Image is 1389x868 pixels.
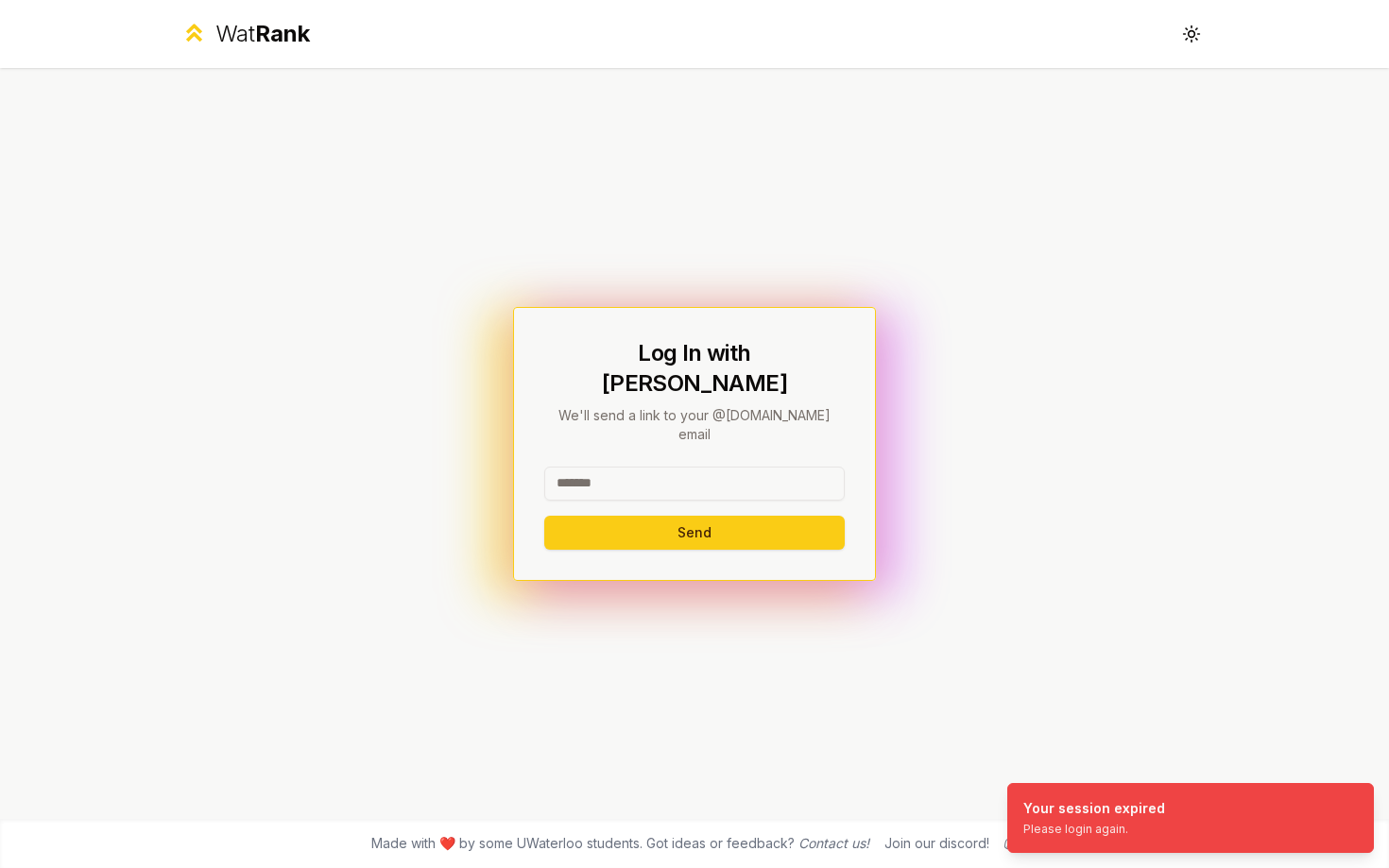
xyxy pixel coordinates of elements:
[255,20,310,47] span: Rank
[884,834,989,853] div: Join our discord!
[180,19,310,49] a: WatRank
[371,834,869,853] span: Made with ❤️ by some UWaterloo students. Got ideas or feedback?
[1023,822,1165,837] div: Please login again.
[1023,799,1165,818] div: Your session expired
[544,338,845,399] h1: Log In with [PERSON_NAME]
[215,19,310,49] div: Wat
[798,835,869,851] a: Contact us!
[544,516,845,550] button: Send
[544,406,845,444] p: We'll send a link to your @[DOMAIN_NAME] email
